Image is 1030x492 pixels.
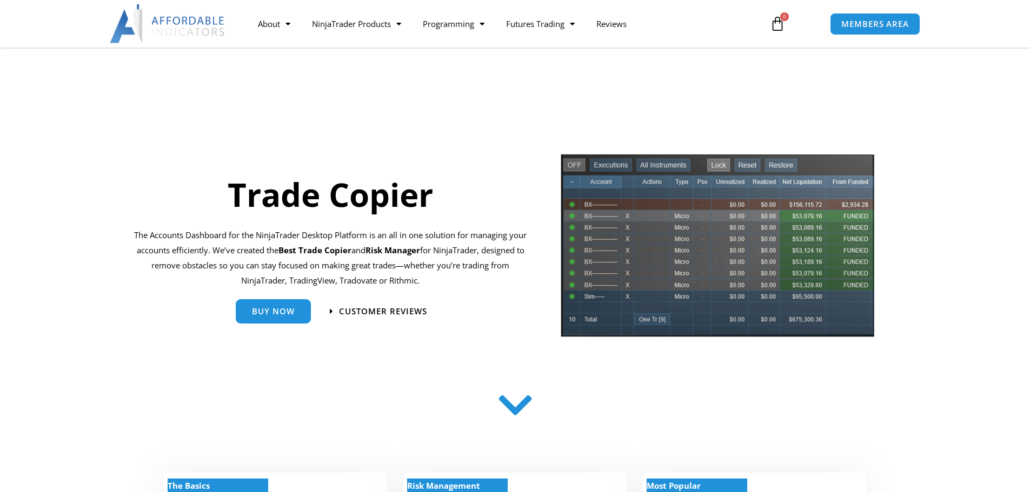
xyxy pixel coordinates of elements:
[252,307,295,315] span: Buy Now
[110,4,226,43] img: LogoAI | Affordable Indicators – NinjaTrader
[412,11,495,36] a: Programming
[830,13,920,35] a: MEMBERS AREA
[560,153,875,346] img: tradecopier | Affordable Indicators – NinjaTrader
[339,307,427,315] span: Customer Reviews
[134,228,527,288] p: The Accounts Dashboard for the NinjaTrader Desktop Platform is an all in one solution for managin...
[236,299,311,323] a: Buy Now
[647,480,701,491] strong: Most Popular
[754,8,801,39] a: 0
[168,480,210,491] strong: The Basics
[407,480,480,491] strong: Risk Management
[134,172,527,217] h1: Trade Copier
[586,11,637,36] a: Reviews
[495,11,586,36] a: Futures Trading
[247,11,757,36] nav: Menu
[330,307,427,315] a: Customer Reviews
[247,11,301,36] a: About
[366,245,420,255] strong: Risk Manager
[301,11,412,36] a: NinjaTrader Products
[841,20,909,28] span: MEMBERS AREA
[278,245,351,255] b: Best Trade Copier
[780,12,789,21] span: 0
